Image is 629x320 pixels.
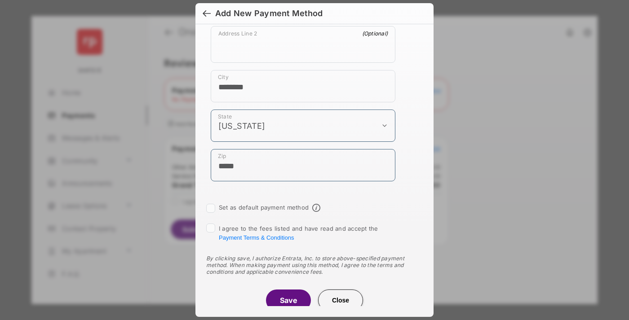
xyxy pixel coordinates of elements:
span: I agree to the fees listed and have read and accept the [219,225,378,241]
div: Add New Payment Method [215,9,323,18]
span: Default payment method info [312,204,320,212]
button: Save [266,289,311,311]
button: Close [318,289,363,311]
div: payment_method_screening[postal_addresses][addressLine2] [211,26,395,63]
label: Set as default payment method [219,204,309,211]
div: payment_method_screening[postal_addresses][administrativeArea] [211,110,395,142]
div: payment_method_screening[postal_addresses][postalCode] [211,149,395,181]
div: payment_method_screening[postal_addresses][locality] [211,70,395,102]
button: I agree to the fees listed and have read and accept the [219,234,294,241]
div: By clicking save, I authorize Entrata, Inc. to store above-specified payment method. When making ... [206,255,423,275]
